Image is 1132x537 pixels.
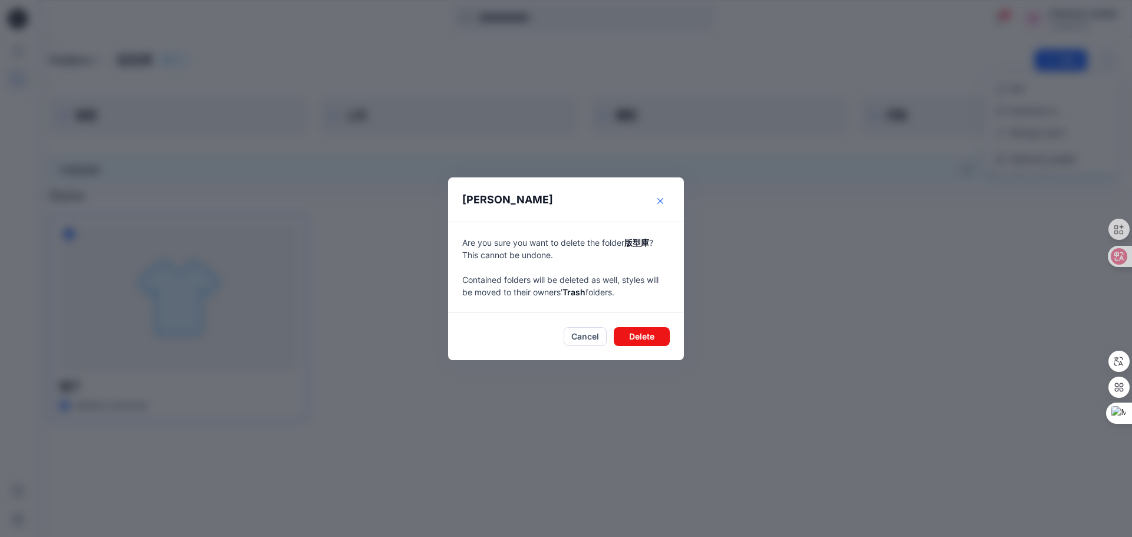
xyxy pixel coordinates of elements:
[624,238,649,248] span: 版型庫
[614,327,670,346] button: Delete
[651,192,670,210] button: Close
[564,327,607,346] button: Cancel
[462,236,670,298] p: Are you sure you want to delete the folder ? This cannot be undone. Contained folders will be del...
[448,177,684,222] header: [PERSON_NAME]
[562,287,585,297] span: Trash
